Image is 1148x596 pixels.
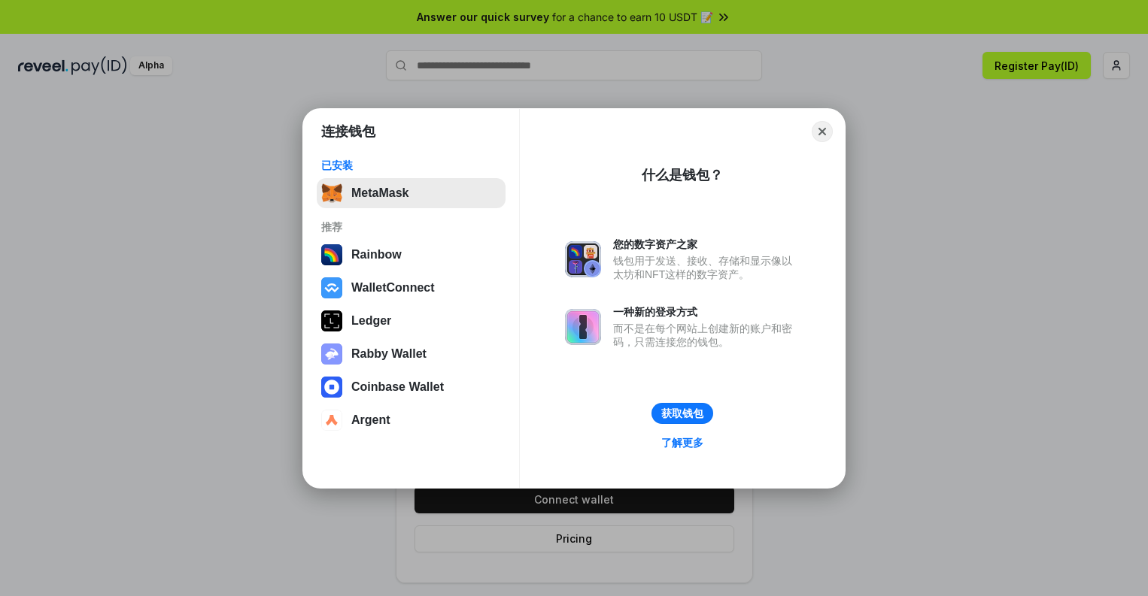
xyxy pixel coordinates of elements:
button: 获取钱包 [651,403,713,424]
div: MetaMask [351,186,408,200]
img: svg+xml,%3Csvg%20xmlns%3D%22http%3A%2F%2Fwww.w3.org%2F2000%2Fsvg%22%20fill%3D%22none%22%20viewBox... [565,241,601,277]
img: svg+xml,%3Csvg%20width%3D%2228%22%20height%3D%2228%22%20viewBox%3D%220%200%2028%2028%22%20fill%3D... [321,277,342,298]
img: svg+xml,%3Csvg%20width%3D%2228%22%20height%3D%2228%22%20viewBox%3D%220%200%2028%2028%22%20fill%3D... [321,410,342,431]
img: svg+xml,%3Csvg%20width%3D%2228%22%20height%3D%2228%22%20viewBox%3D%220%200%2028%2028%22%20fill%3D... [321,377,342,398]
img: svg+xml,%3Csvg%20width%3D%22120%22%20height%3D%22120%22%20viewBox%3D%220%200%20120%20120%22%20fil... [321,244,342,265]
button: MetaMask [317,178,506,208]
button: Ledger [317,306,506,336]
button: Argent [317,405,506,435]
img: svg+xml,%3Csvg%20xmlns%3D%22http%3A%2F%2Fwww.w3.org%2F2000%2Fsvg%22%20fill%3D%22none%22%20viewBox... [321,343,342,365]
div: 获取钱包 [661,407,703,420]
div: 推荐 [321,220,501,234]
a: 了解更多 [652,433,712,452]
div: 已安装 [321,159,501,172]
div: 钱包用于发送、接收、存储和显示像以太坊和NFT这样的数字资产。 [613,254,800,281]
div: 您的数字资产之家 [613,237,800,251]
div: Rainbow [351,248,402,262]
div: 了解更多 [661,436,703,449]
button: WalletConnect [317,273,506,303]
div: 什么是钱包？ [642,166,723,184]
button: Close [812,121,833,142]
div: WalletConnect [351,281,435,295]
button: Rabby Wallet [317,339,506,369]
div: 一种新的登录方式 [613,305,800,319]
h1: 连接钱包 [321,123,375,141]
div: Coinbase Wallet [351,380,444,394]
div: Ledger [351,314,391,328]
img: svg+xml,%3Csvg%20fill%3D%22none%22%20height%3D%2233%22%20viewBox%3D%220%200%2035%2033%22%20width%... [321,183,342,204]
button: Rainbow [317,240,506,270]
div: 而不是在每个网站上创建新的账户和密码，只需连接您的钱包。 [613,322,800,349]
img: svg+xml,%3Csvg%20xmlns%3D%22http%3A%2F%2Fwww.w3.org%2F2000%2Fsvg%22%20fill%3D%22none%22%20viewBox... [565,309,601,345]
img: svg+xml,%3Csvg%20xmlns%3D%22http%3A%2F%2Fwww.w3.org%2F2000%2Fsvg%22%20width%3D%2228%22%20height%3... [321,310,342,331]
div: Argent [351,413,390,427]
div: Rabby Wallet [351,347,427,361]
button: Coinbase Wallet [317,372,506,402]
